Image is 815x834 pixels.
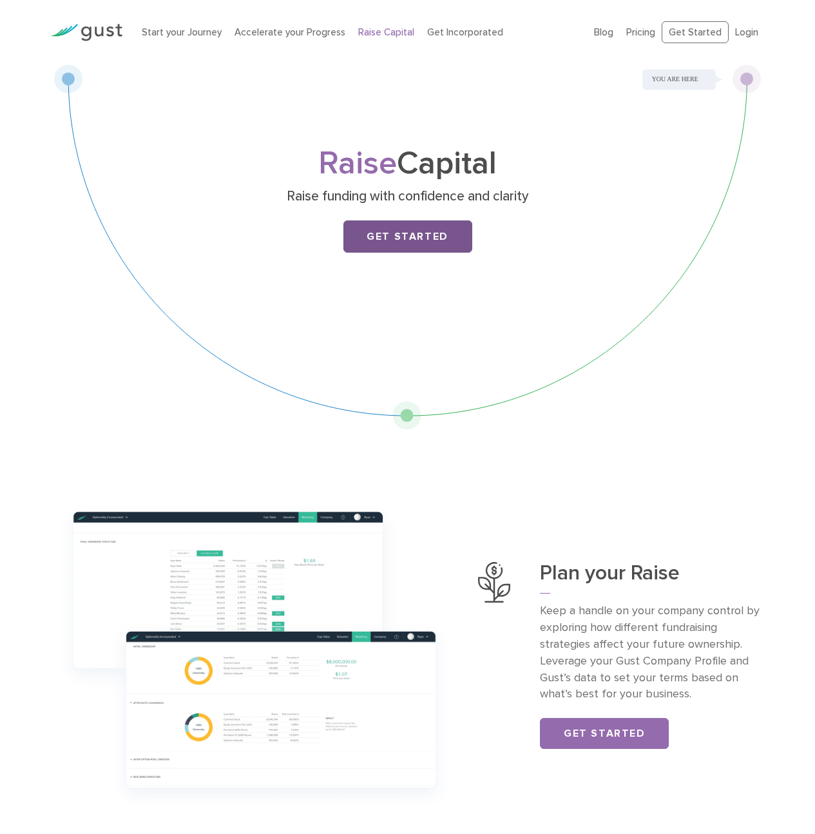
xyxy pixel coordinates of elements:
p: Keep a handle on your company control by exploring how different fundraising strategies affect yo... [540,603,764,703]
img: Gust Logo [50,24,122,41]
a: Get Started [662,21,729,44]
a: Login [735,26,758,38]
a: Get Started [343,220,472,253]
a: Start your Journey [142,26,222,38]
h3: Plan your Raise [540,562,764,594]
a: Blog [594,26,613,38]
a: Raise Capital [358,26,414,38]
a: Accelerate your Progress [235,26,345,38]
a: Get Started [540,718,669,749]
span: Raise [318,144,397,182]
p: Raise funding with confidence and clarity [158,188,657,206]
a: Pricing [626,26,655,38]
img: Plan Your Raise [478,562,510,603]
img: Group 1146 [50,494,459,817]
h1: Capital [153,149,662,179]
a: Get Incorporated [427,26,503,38]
